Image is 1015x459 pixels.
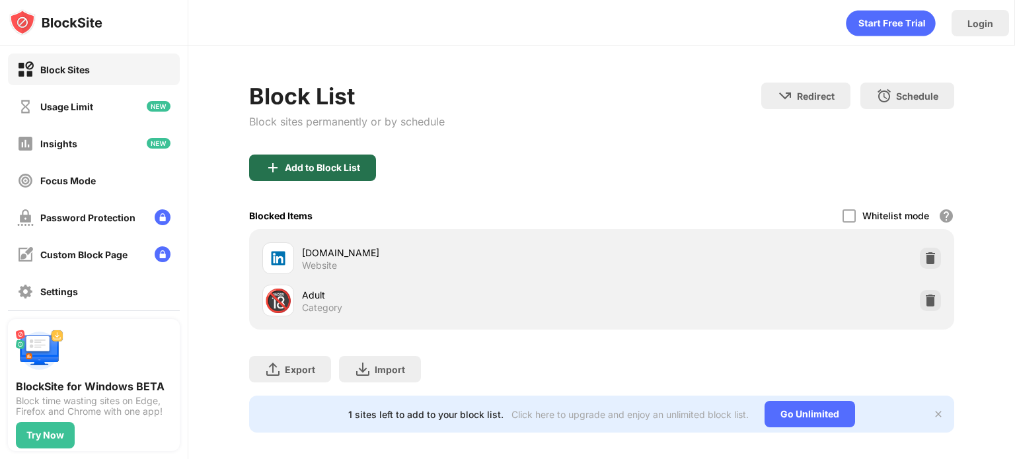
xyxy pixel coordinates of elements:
div: Usage Limit [40,101,93,112]
img: password-protection-off.svg [17,209,34,226]
img: insights-off.svg [17,135,34,152]
div: animation [846,10,936,36]
img: logo-blocksite.svg [9,9,102,36]
div: Block List [249,83,445,110]
div: Login [967,18,993,29]
img: lock-menu.svg [155,209,170,225]
div: [DOMAIN_NAME] [302,246,601,260]
div: Website [302,260,337,271]
div: Redirect [797,90,835,102]
img: new-icon.svg [147,138,170,149]
div: 1 sites left to add to your block list. [348,409,504,420]
div: Custom Block Page [40,249,128,260]
div: Schedule [896,90,938,102]
div: Category [302,302,342,314]
div: Insights [40,138,77,149]
img: customize-block-page-off.svg [17,246,34,263]
div: Whitelist mode [862,210,929,221]
div: Password Protection [40,212,135,223]
div: Import [375,364,405,375]
img: focus-off.svg [17,172,34,189]
div: Adult [302,288,601,302]
div: Go Unlimited [765,401,855,427]
div: Block sites permanently or by schedule [249,115,445,128]
div: Block Sites [40,64,90,75]
img: push-desktop.svg [16,327,63,374]
div: Click here to upgrade and enjoy an unlimited block list. [511,409,749,420]
div: Export [285,364,315,375]
img: x-button.svg [933,409,944,419]
div: Block time wasting sites on Edge, Firefox and Chrome with one app! [16,396,172,417]
img: new-icon.svg [147,101,170,112]
img: time-usage-off.svg [17,98,34,115]
img: favicons [270,250,286,266]
img: lock-menu.svg [155,246,170,262]
div: Focus Mode [40,175,96,186]
div: BlockSite for Windows BETA [16,380,172,393]
img: block-on.svg [17,61,34,78]
div: Try Now [26,430,64,441]
div: Add to Block List [285,162,360,173]
div: Settings [40,286,78,297]
div: Blocked Items [249,210,313,221]
div: 🔞 [264,287,292,314]
img: settings-off.svg [17,283,34,300]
